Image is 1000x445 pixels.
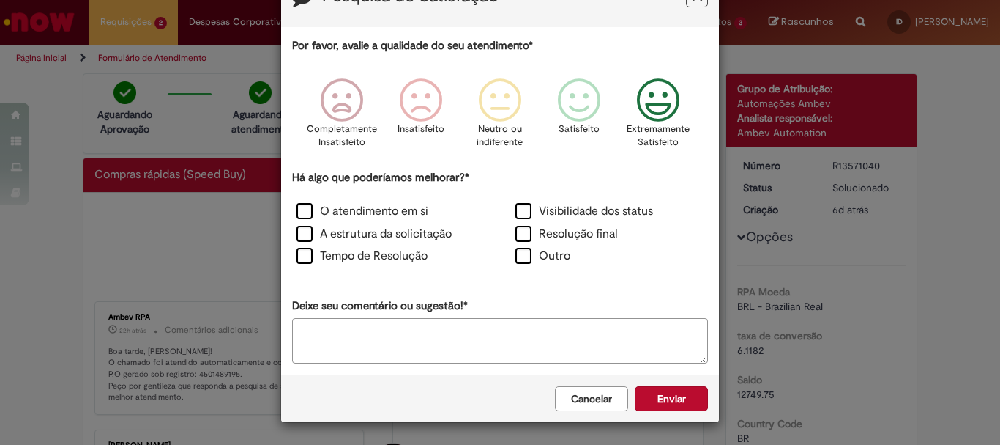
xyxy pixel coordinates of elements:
[384,67,458,168] div: Insatisfeito
[474,122,526,150] p: Neutro ou indiferente
[292,170,708,269] div: Há algo que poderíamos melhorar?*
[292,38,533,54] label: Por favor, avalie a qualidade do seu atendimento*
[398,122,444,136] p: Insatisfeito
[621,67,695,168] div: Extremamente Satisfeito
[304,67,378,168] div: Completamente Insatisfeito
[292,298,468,314] label: Deixe seu comentário ou sugestão!*
[515,248,570,265] label: Outro
[307,122,377,150] p: Completamente Insatisfeito
[542,67,616,168] div: Satisfeito
[515,203,653,220] label: Visibilidade dos status
[296,226,452,243] label: A estrutura da solicitação
[463,67,537,168] div: Neutro ou indiferente
[515,226,618,243] label: Resolução final
[296,203,428,220] label: O atendimento em si
[627,122,690,150] p: Extremamente Satisfeito
[555,386,628,411] button: Cancelar
[296,248,428,265] label: Tempo de Resolução
[559,122,600,136] p: Satisfeito
[635,386,708,411] button: Enviar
